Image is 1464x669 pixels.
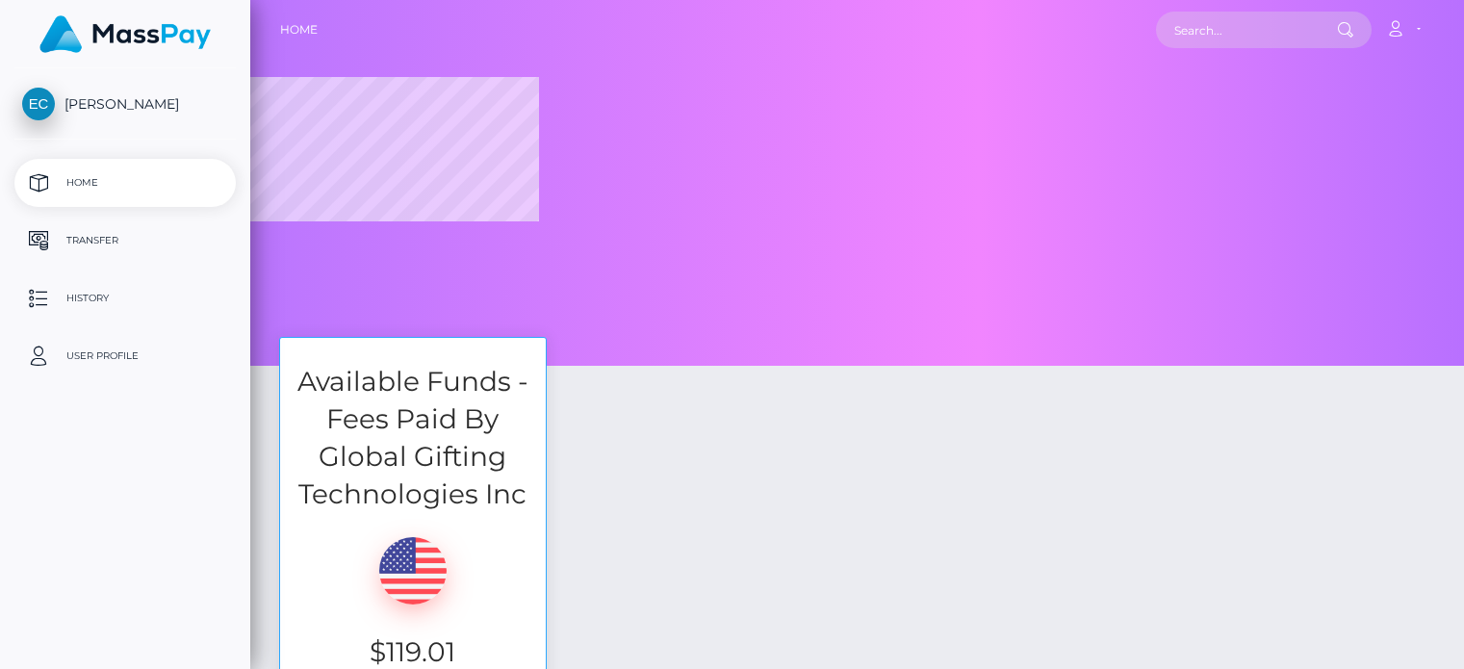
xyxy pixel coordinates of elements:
input: Search... [1156,12,1337,48]
a: User Profile [14,332,236,380]
a: Home [14,159,236,207]
a: History [14,274,236,322]
a: Home [280,10,318,50]
img: MassPay [39,15,211,53]
p: Transfer [22,226,228,255]
a: Transfer [14,217,236,265]
p: Home [22,168,228,197]
img: USD.png [379,537,447,605]
h3: Available Funds - Fees Paid By Global Gifting Technologies Inc [280,363,546,514]
p: User Profile [22,342,228,371]
span: [PERSON_NAME] [14,95,236,113]
p: History [22,284,228,313]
